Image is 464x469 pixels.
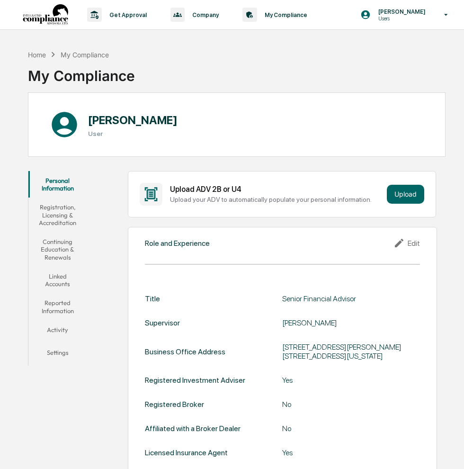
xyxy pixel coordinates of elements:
div: Licensed Insurance Agent [145,448,228,457]
div: secondary tabs example [28,171,86,366]
div: No [282,400,419,409]
div: Upload ADV 2B or U4 [170,185,384,194]
p: [PERSON_NAME] [371,8,430,15]
div: Registered Investment Adviser [145,376,245,385]
h3: User [88,130,178,137]
h1: [PERSON_NAME] [88,113,178,127]
button: Settings [28,343,86,366]
div: Senior Financial Advisor [282,294,419,303]
div: Edit [393,237,420,249]
div: Title [145,294,160,303]
div: [PERSON_NAME] [282,318,419,327]
p: Company [185,11,223,18]
div: My Compliance [28,60,135,84]
div: Role and Experience [145,239,210,248]
p: Users [371,15,430,22]
button: Registration, Licensing & Accreditation [28,198,86,232]
button: Upload [387,185,424,204]
div: Supervisor [145,318,180,327]
p: Get Approval [102,11,152,18]
div: Upload your ADV to automatically populate your personal information. [170,196,384,203]
div: Yes [282,376,419,385]
div: Business Office Address [145,343,225,361]
div: Affiliated with a Broker Dealer [145,424,241,433]
div: Yes [282,448,419,457]
button: Activity [28,320,86,343]
button: Continuing Education & Renewals [28,232,86,267]
button: Personal Information [28,171,86,198]
p: My Compliance [257,11,312,18]
div: My Compliance [61,51,109,59]
img: logo [23,4,68,26]
span: Pylon [94,52,115,59]
button: Reported Information [28,293,86,320]
div: Registered Broker [145,400,204,409]
button: Linked Accounts [28,267,86,294]
div: [STREET_ADDRESS][PERSON_NAME] [STREET_ADDRESS][US_STATE] [282,343,419,361]
div: Home [28,51,46,59]
a: Powered byPylon [67,52,115,59]
div: No [282,424,419,433]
